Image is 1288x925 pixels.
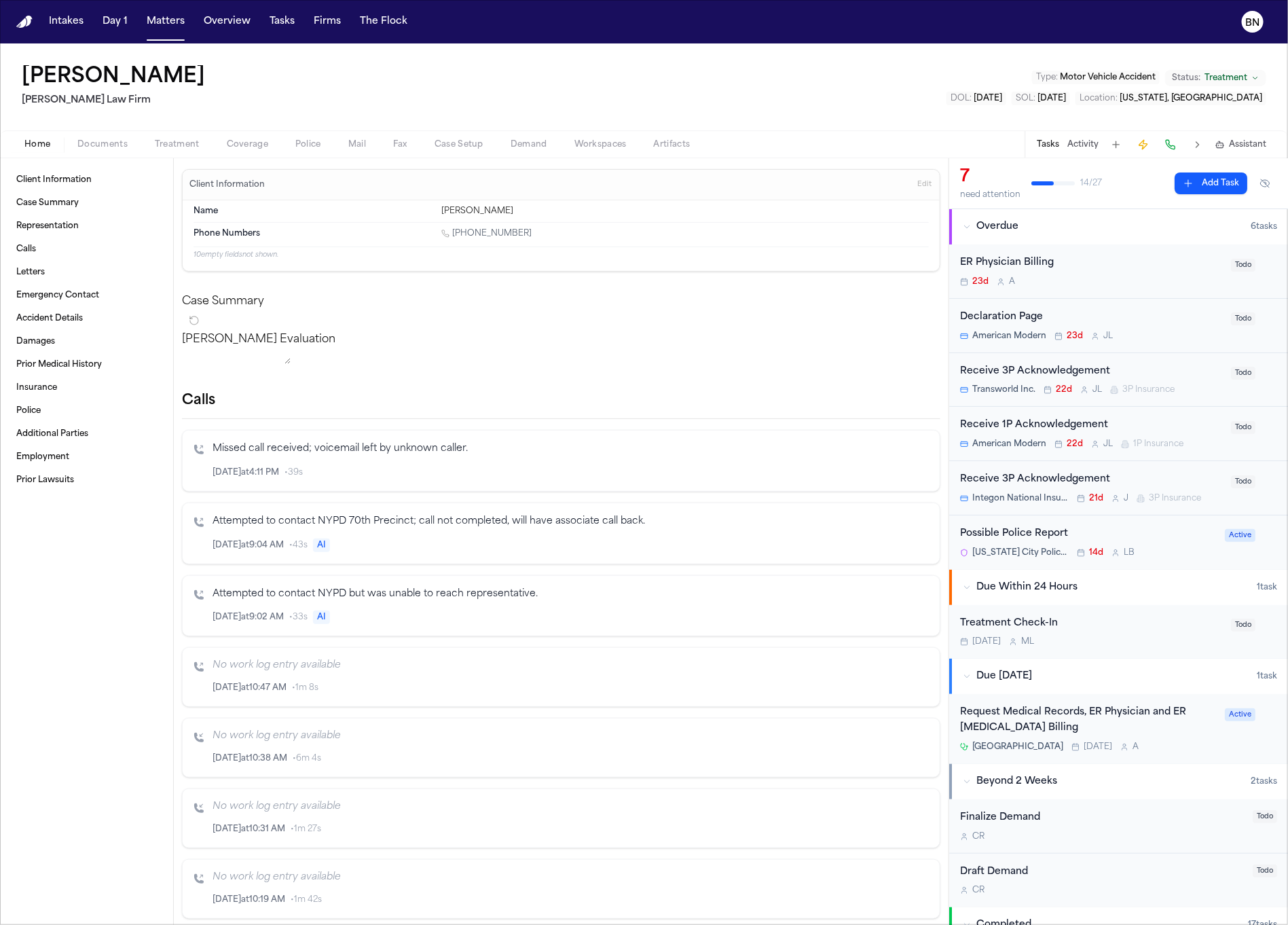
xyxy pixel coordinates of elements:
p: Attempted to contact NYPD but was unable to reach representative. [213,587,929,602]
dt: Name [194,206,433,217]
span: Active [1225,708,1255,721]
span: A [1133,742,1139,752]
button: Edit matter name [22,65,205,90]
span: 3P Insurance [1122,384,1175,395]
button: Edit Location: New York, NY [1075,92,1266,105]
span: [DATE] [974,94,1002,103]
span: [DATE] at 9:02 AM [213,612,284,623]
span: J L [1103,439,1113,450]
div: Open task: ER Physician Billing [949,244,1288,299]
span: [DATE] at 10:47 AM [213,683,287,693]
img: Finch Logo [16,16,33,29]
p: No work log entry available [213,871,929,884]
div: 7 [960,166,1020,188]
span: [DATE] [1084,742,1112,752]
span: Todo [1231,312,1255,325]
h1: [PERSON_NAME] [22,65,205,90]
div: Open task: Possible Police Report [949,515,1288,569]
span: A [1009,276,1015,287]
span: [DATE] at 4:11 PM [213,467,279,478]
div: Open task: Draft Demand [949,854,1288,907]
span: • 1m 42s [291,894,322,905]
span: 3P Insurance [1149,493,1201,504]
div: need attention [960,189,1020,200]
div: Open task: Receive 3P Acknowledgement [949,461,1288,515]
button: Due [DATE]1task [949,659,1288,694]
span: 1 task [1257,671,1277,682]
span: Location : [1080,94,1118,103]
span: Todo [1231,475,1255,488]
span: DOL : [951,94,972,103]
span: American Modern [972,439,1046,450]
span: Documents [77,139,128,150]
div: Open task: Request Medical Records, ER Physician and ER Radiology Billing [949,694,1288,763]
p: [PERSON_NAME] Evaluation [182,331,940,348]
span: C R [972,885,985,896]
span: Mail [348,139,366,150]
span: 1P Insurance [1133,439,1183,450]
button: Hide completed tasks (⌘⇧H) [1253,173,1277,194]
span: Artifacts [654,139,691,150]
span: C R [972,831,985,842]
a: Representation [11,215,162,237]
span: 22d [1067,439,1083,450]
button: Edit DOL: 2025-07-11 [946,92,1006,105]
a: Calls [11,238,162,260]
span: Status: [1172,73,1200,84]
a: Client Information [11,169,162,191]
a: Accident Details [11,308,162,329]
button: Matters [141,10,190,34]
span: Todo [1253,865,1277,877]
span: Treatment [155,139,200,150]
span: [DATE] [972,636,1001,647]
span: [DATE] at 10:31 AM [213,824,285,835]
p: Attempted to contact NYPD 70th Precinct; call not completed, will have associate call back. [213,514,929,530]
h2: Calls [182,391,940,410]
button: Overdue6tasks [949,209,1288,244]
div: Receive 3P Acknowledgement [960,472,1223,488]
div: ER Physician Billing [960,255,1223,271]
span: [DATE] at 9:04 AM [213,540,284,551]
button: Due Within 24 Hours1task [949,570,1288,605]
span: Todo [1231,421,1255,434]
span: 21d [1089,493,1103,504]
button: The Flock [354,10,413,34]
span: L B [1124,547,1135,558]
span: Edit [917,180,932,189]
span: Beyond 2 Weeks [976,775,1057,788]
a: Police [11,400,162,422]
span: J [1124,493,1128,504]
span: Overdue [976,220,1018,234]
span: Home [24,139,50,150]
div: Open task: Finalize Demand [949,799,1288,854]
span: • 1m 8s [292,683,318,693]
button: Tasks [264,10,300,34]
div: Finalize Demand [960,810,1245,826]
span: SOL : [1016,94,1035,103]
a: Firms [308,10,346,34]
span: [US_STATE], [GEOGRAPHIC_DATA] [1120,94,1262,103]
a: Prior Medical History [11,354,162,376]
p: No work log entry available [213,659,929,672]
span: • 1m 27s [291,824,321,835]
button: Add Task [1175,173,1247,194]
span: 2 task s [1251,776,1277,787]
span: M L [1021,636,1034,647]
div: Open task: Receive 1P Acknowledgement [949,407,1288,461]
a: Letters [11,261,162,283]
button: Day 1 [97,10,133,34]
h3: Client Information [187,179,268,190]
span: 6 task s [1251,221,1277,232]
a: Insurance [11,377,162,399]
button: Make a Call [1161,135,1180,154]
div: Declaration Page [960,310,1223,325]
p: No work log entry available [213,729,929,743]
h2: [PERSON_NAME] Law Firm [22,92,210,109]
button: Add Task [1107,135,1126,154]
span: Coverage [227,139,268,150]
span: Due [DATE] [976,670,1032,683]
span: 14 / 27 [1080,178,1102,189]
span: Integon National Insurance Company [972,493,1069,504]
span: Todo [1253,810,1277,823]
